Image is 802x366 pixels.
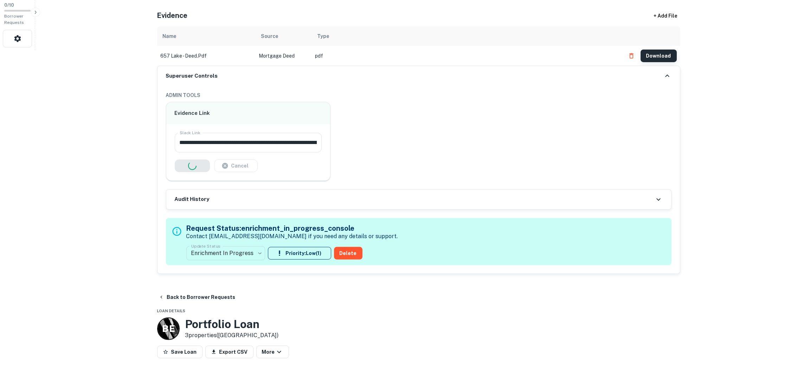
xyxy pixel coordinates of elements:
h6: Superuser Controls [166,72,218,80]
p: Contact [EMAIL_ADDRESS][DOMAIN_NAME] if you need any details or support. [186,232,398,241]
span: Loan Details [157,309,186,313]
td: 657 lake - deed.pdf [157,46,256,66]
iframe: Chat Widget [767,310,802,344]
div: + Add File [641,9,690,22]
p: 3 properties ([GEOGRAPHIC_DATA]) [185,331,279,340]
div: scrollable content [157,26,680,66]
span: 0 / 10 [4,2,14,8]
button: More [256,346,289,358]
span: Borrower Requests [4,14,24,25]
th: Source [256,26,312,46]
button: Download [641,50,677,62]
button: Delete file [625,50,638,61]
h3: Portfolio Loan [185,318,279,331]
p: B E [162,322,174,335]
h5: Evidence [157,10,188,21]
td: Mortgage Deed [256,46,312,66]
th: Name [157,26,256,46]
div: Enrichment In Progress [186,243,265,263]
th: Type [312,26,622,46]
td: pdf [312,46,622,66]
button: Export CSV [205,346,254,358]
div: Name [163,32,177,40]
h6: Evidence Link [175,109,322,117]
h6: Audit History [175,195,210,203]
label: Slack Link [180,130,200,136]
div: Source [261,32,278,40]
button: Delete [334,247,362,260]
h5: Request Status: enrichment_in_progress_console [186,223,398,234]
a: B E [157,318,180,340]
label: Update Status [191,243,220,249]
button: Save Loan [157,346,203,358]
h6: ADMIN TOOLS [166,91,672,99]
button: Back to Borrower Requests [156,291,238,303]
button: Priority:Low(1) [268,247,331,260]
div: Type [317,32,329,40]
